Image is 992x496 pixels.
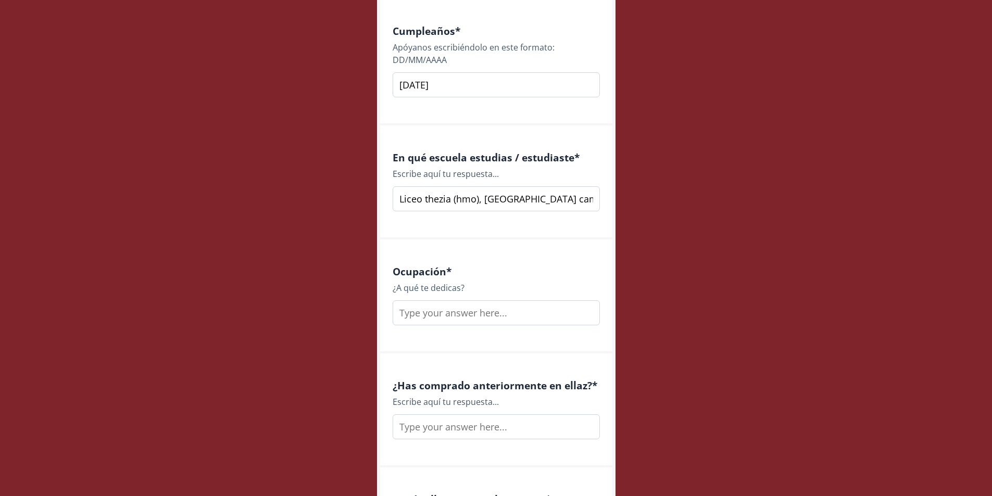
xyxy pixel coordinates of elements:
h4: ¿Has comprado anteriormente en ellaz? * [393,379,600,391]
div: Escribe aquí tu respuesta... [393,168,600,180]
div: ¿A qué te dedicas? [393,282,600,294]
input: Type your answer here... [393,300,600,325]
input: Type your answer here... [393,414,600,439]
h4: En qué escuela estudias / estudiaste * [393,151,600,163]
input: Type your answer here... [393,186,600,211]
input: Type your answer here... [393,72,600,97]
h4: Ocupación * [393,265,600,277]
h4: Cumpleaños * [393,25,600,37]
div: Apóyanos escribiéndolo en este formato: DD/MM/AAAA [393,41,600,66]
div: Escribe aquí tu respuesta... [393,396,600,408]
